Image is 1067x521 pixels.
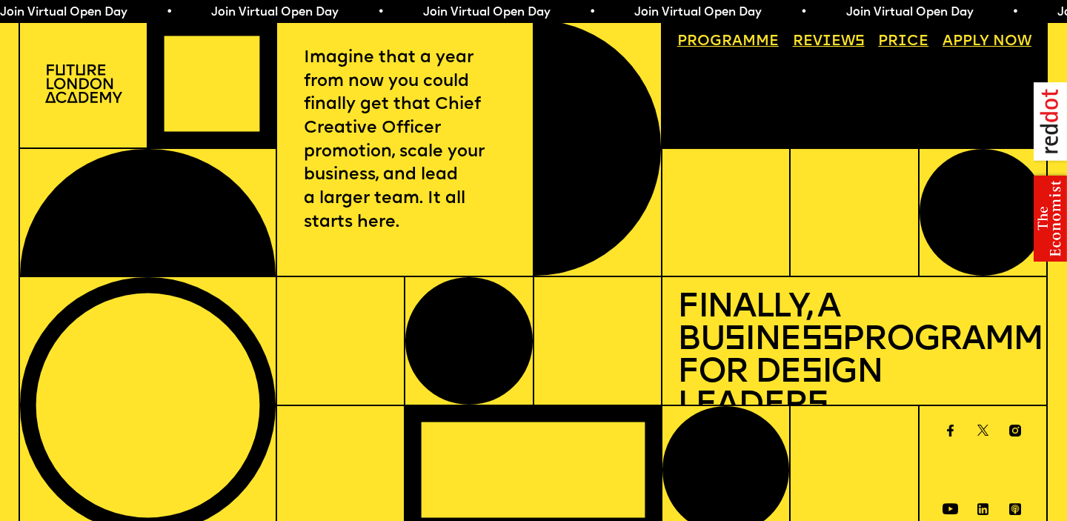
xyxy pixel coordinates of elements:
span: • [589,7,596,19]
span: • [377,7,384,19]
h1: Finally, a Bu ine Programme for De ign Leader [677,292,1031,422]
a: Reviews [785,27,872,57]
span: a [732,34,742,49]
span: A [943,34,953,49]
span: • [166,7,173,19]
span: ss [801,323,842,358]
span: s [807,388,828,423]
span: • [800,7,807,19]
span: • [1011,7,1018,19]
a: Programme [670,27,786,57]
p: Imagine that a year from now you could finally get that Chief Creative Officer promotion, scale y... [304,47,506,235]
a: Price [871,27,936,57]
span: s [801,356,822,391]
span: s [724,323,745,358]
a: Apply now [935,27,1039,57]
